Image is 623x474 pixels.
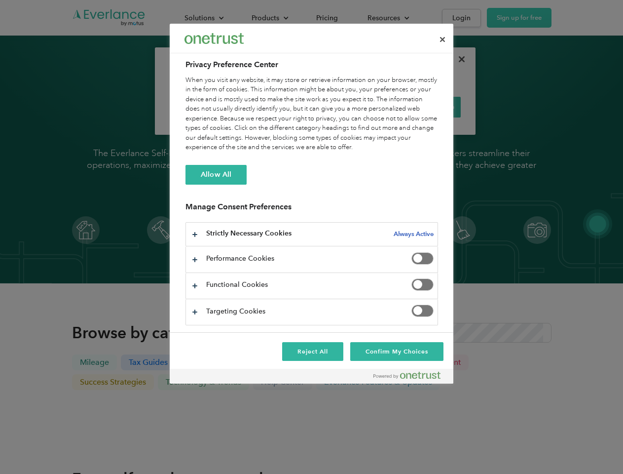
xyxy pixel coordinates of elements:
[185,59,438,71] h2: Privacy Preference Center
[373,371,440,379] img: Powered by OneTrust Opens in a new Tab
[185,76,438,153] div: When you visit any website, it may store or retrieve information on your browser, mostly in the f...
[185,202,438,217] h3: Manage Consent Preferences
[282,342,343,361] button: Reject All
[184,33,244,43] img: Everlance
[170,24,453,384] div: Preference center
[170,24,453,384] div: Privacy Preference Center
[184,29,244,48] div: Everlance
[350,342,443,361] button: Confirm My Choices
[185,165,247,185] button: Allow All
[432,29,453,50] button: Close
[373,371,448,384] a: Powered by OneTrust Opens in a new Tab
